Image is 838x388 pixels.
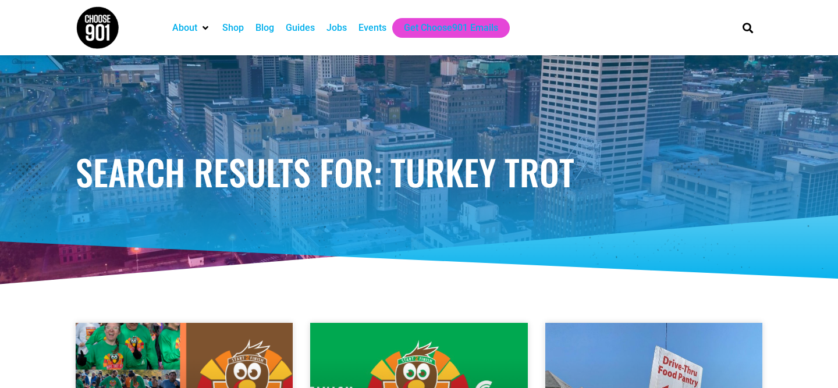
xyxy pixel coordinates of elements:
a: Shop [222,21,244,35]
a: Jobs [326,21,347,35]
a: About [172,21,197,35]
nav: Main nav [166,18,723,38]
a: Get Choose901 Emails [404,21,498,35]
div: Search [738,18,758,37]
h1: Search Results for: turkey trot [76,154,762,189]
a: Blog [255,21,274,35]
div: About [166,18,216,38]
a: Events [358,21,386,35]
a: Guides [286,21,315,35]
